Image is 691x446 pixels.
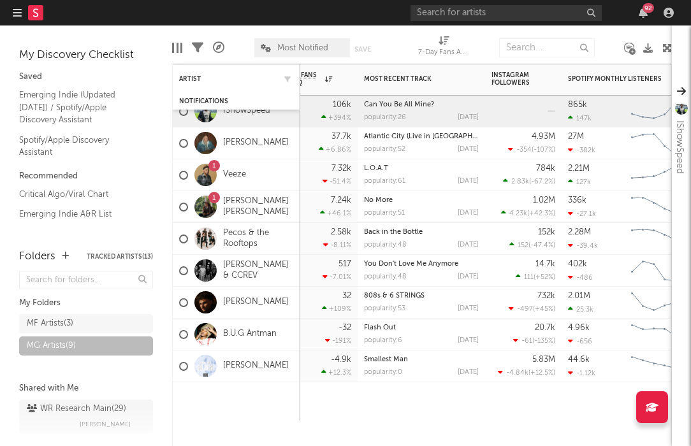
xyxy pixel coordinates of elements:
[19,271,153,289] input: Search for folders...
[364,229,479,236] div: Back in the Bottle
[364,75,460,83] div: Most Recent Track
[331,356,351,364] div: -4.9k
[364,292,425,299] a: 808s & 6 STRINGS
[568,178,591,186] div: 127k
[568,146,595,154] div: -382k
[530,370,553,377] span: +12.5 %
[322,305,351,313] div: +109 %
[518,242,528,249] span: 152
[536,164,555,173] div: 784k
[418,45,469,61] div: 7-Day Fans Added (7-Day Fans Added)
[532,133,555,141] div: 4.93M
[568,196,586,205] div: 336k
[223,169,246,180] a: Veeze
[534,147,553,154] span: -107 %
[568,228,591,236] div: 2.28M
[509,241,555,249] div: ( )
[179,97,275,105] div: Notifications
[513,336,555,345] div: ( )
[172,32,182,64] div: Edit Columns
[19,296,153,311] div: My Folders
[27,316,73,331] div: MF Artists ( 3 )
[568,324,590,332] div: 4.96k
[223,260,294,282] a: [PERSON_NAME] & CCREV
[80,417,131,432] span: [PERSON_NAME]
[535,274,553,281] span: +52 %
[458,114,479,121] div: [DATE]
[625,223,683,255] svg: Chart title
[179,75,275,83] div: Artist
[27,401,126,417] div: WR Research Main ( 29 )
[320,209,351,217] div: +46.1 %
[568,292,590,300] div: 2.01M
[331,164,351,173] div: 7.32k
[568,75,664,83] div: Spotify Monthly Listeners
[516,273,555,281] div: ( )
[277,44,328,52] span: Most Notified
[537,292,555,300] div: 732k
[530,242,553,249] span: -47.4 %
[517,306,533,313] span: -497
[331,133,351,141] div: 37.7k
[506,370,528,377] span: -4.84k
[503,177,555,185] div: ( )
[331,228,351,236] div: 2.58k
[19,381,153,396] div: Shared with Me
[364,133,656,140] a: Atlantic City (Live in [GEOGRAPHIC_DATA]) [feat. [PERSON_NAME] and [PERSON_NAME]]
[364,229,423,236] a: Back in the Bottle
[223,297,289,308] a: [PERSON_NAME]
[27,338,76,354] div: MG Artists ( 9 )
[364,324,396,331] a: Flash Out
[458,337,479,344] div: [DATE]
[364,197,393,204] a: No More
[568,260,587,268] div: 402k
[223,329,277,340] a: B.U.G Antman
[458,210,479,217] div: [DATE]
[511,178,529,185] span: 2.83k
[342,292,351,300] div: 32
[524,274,534,281] span: 111
[223,196,294,218] a: [PERSON_NAME] [PERSON_NAME]
[625,287,683,319] svg: Chart title
[364,165,388,172] a: L.O.A.T
[321,368,351,377] div: +12.3 %
[19,207,140,221] a: Emerging Indie A&R List
[281,73,294,85] button: Filter by Artist
[325,336,351,345] div: -191 %
[568,356,590,364] div: 44.6k
[364,178,405,185] div: popularity: 61
[411,5,602,21] input: Search for artists
[458,241,479,248] div: [DATE]
[458,305,479,312] div: [DATE]
[568,210,596,218] div: -27.1k
[19,133,140,159] a: Spotify/Apple Discovery Assistant
[364,101,434,108] a: Can You Be All Mine?
[535,260,555,268] div: 14.7k
[338,260,351,268] div: 517
[87,254,153,260] button: Tracked Artists(13)
[534,338,553,345] span: -135 %
[532,356,555,364] div: 5.83M
[364,292,479,299] div: 808s & 6 STRINGS
[364,114,406,121] div: popularity: 26
[625,255,683,287] svg: Chart title
[364,324,479,331] div: Flash Out
[331,196,351,205] div: 7.24k
[321,113,351,122] div: +394 %
[364,369,402,376] div: popularity: 0
[568,164,590,173] div: 2.21M
[625,159,683,191] svg: Chart title
[568,305,593,313] div: 25.3k
[19,48,153,63] div: My Discovery Checklist
[19,399,153,434] a: WR Research Main(29)[PERSON_NAME]
[568,369,595,377] div: -1.12k
[531,178,553,185] span: -67.2 %
[319,145,351,154] div: +6.86 %
[364,305,405,312] div: popularity: 53
[323,241,351,249] div: -8.11 %
[418,32,469,64] div: 7-Day Fans Added (7-Day Fans Added)
[498,368,555,377] div: ( )
[223,361,289,371] a: [PERSON_NAME]
[521,338,532,345] span: -61
[625,127,683,159] svg: Chart title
